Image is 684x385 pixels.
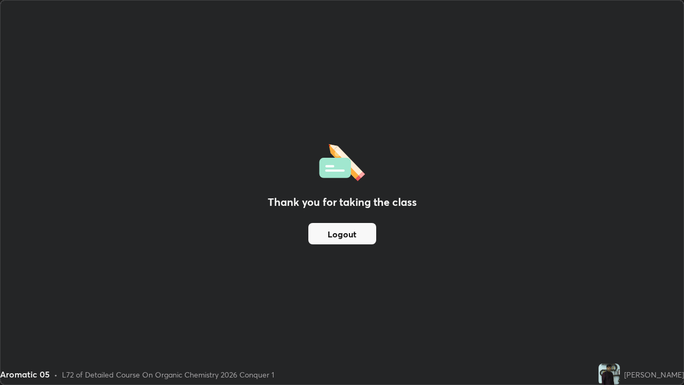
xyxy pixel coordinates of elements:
h2: Thank you for taking the class [268,194,417,210]
button: Logout [308,223,376,244]
div: L72 of Detailed Course On Organic Chemistry 2026 Conquer 1 [62,369,274,380]
div: [PERSON_NAME] [624,369,684,380]
div: • [54,369,58,380]
img: offlineFeedback.1438e8b3.svg [319,141,365,181]
img: 70a7b9c5bbf14792b649b16145bbeb89.jpg [598,364,620,385]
